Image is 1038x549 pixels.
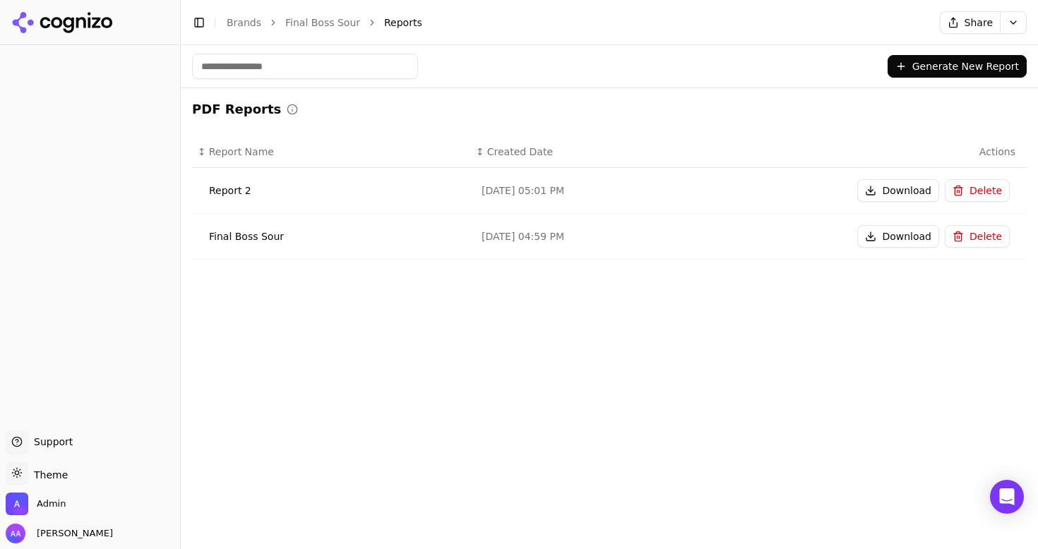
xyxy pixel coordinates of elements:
[6,493,66,515] button: Open organization switcher
[384,16,422,30] span: Reports
[470,136,748,168] th: Created Date
[285,16,360,30] a: Final Boss Sour
[754,145,1015,159] span: Actions
[482,183,737,198] div: [DATE] 05:01 PM
[857,179,939,202] button: Download
[748,136,1027,168] th: Actions
[192,99,281,119] h2: PDF Reports
[945,179,1010,202] button: Delete
[209,229,459,243] div: Final Boss Sour
[37,497,66,510] span: Admin
[227,17,261,28] a: Brands
[945,225,1010,248] button: Delete
[192,136,470,168] th: Report Name
[209,145,274,159] span: Report Name
[6,493,28,515] img: Admin
[482,229,737,243] div: [DATE] 04:59 PM
[857,225,939,248] button: Download
[31,527,113,540] span: [PERSON_NAME]
[198,145,465,159] div: ↕Report Name
[227,16,912,30] nav: breadcrumb
[209,183,459,198] div: Report 2
[6,524,25,543] img: Alp Aysan
[28,435,73,449] span: Support
[192,136,1027,260] div: Data table
[6,524,113,543] button: Open user button
[888,55,1027,78] button: Generate New Report
[487,145,553,159] span: Created Date
[940,11,1000,34] button: Share
[28,469,68,481] span: Theme
[990,480,1024,514] div: Open Intercom Messenger
[476,145,743,159] div: ↕Created Date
